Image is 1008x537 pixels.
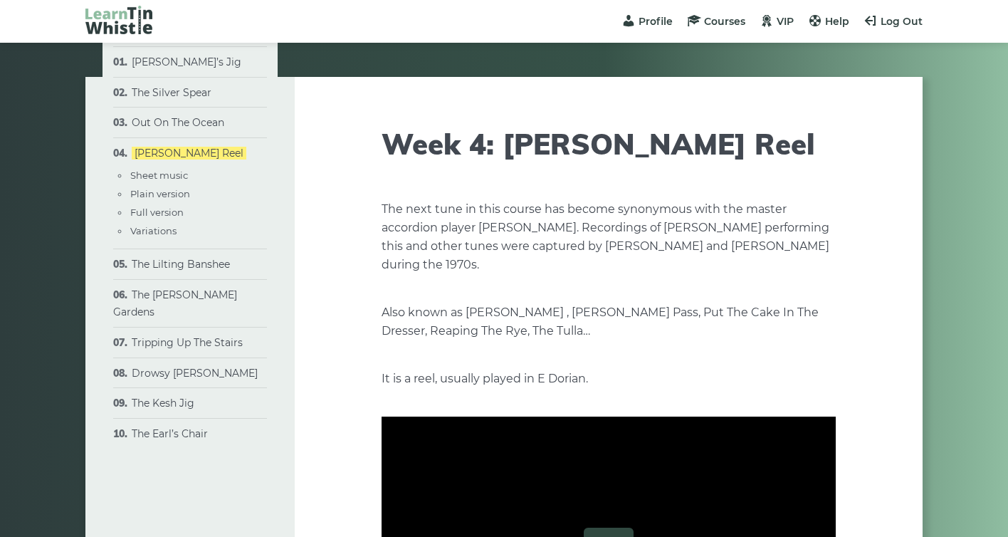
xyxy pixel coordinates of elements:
span: Profile [639,15,673,28]
a: The Silver Spear [132,86,211,99]
span: Help [825,15,849,28]
img: LearnTinWhistle.com [85,6,152,34]
a: Full version [130,207,184,218]
a: VIP [760,15,794,28]
a: The Kesh Jig [132,397,194,410]
a: Courses [687,15,745,28]
a: Tripping Up The Stairs [132,336,243,349]
span: Courses [704,15,745,28]
span: VIP [777,15,794,28]
a: Help [808,15,849,28]
a: The Lilting Banshee [132,258,230,271]
span: Log Out [881,15,923,28]
p: It is a reel, usually played in E Dorian. [382,370,836,388]
a: Profile [621,15,673,28]
a: Drowsy [PERSON_NAME] [132,367,258,380]
p: Also known as [PERSON_NAME] , [PERSON_NAME] Pass, Put The Cake In The Dresser, Reaping The Rye, T... [382,303,836,340]
a: Plain version [130,188,190,199]
a: Out On The Ocean [132,116,224,129]
a: [PERSON_NAME]’s Jig [132,56,241,68]
a: Sheet music [130,170,188,181]
a: The [PERSON_NAME] Gardens [113,288,237,318]
a: The Earl’s Chair [132,427,208,440]
a: [PERSON_NAME] Reel [132,147,246,160]
a: Variations [130,225,177,236]
h1: Week 4: [PERSON_NAME] Reel [382,127,836,161]
a: Log Out [863,15,923,28]
p: The next tune in this course has become synonymous with the master accordion player [PERSON_NAME]... [382,200,836,274]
